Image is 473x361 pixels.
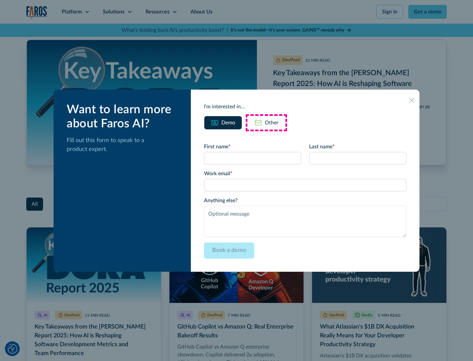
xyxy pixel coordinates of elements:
label: First name [204,143,301,151]
label: Work email [204,170,406,178]
input: Book a demo [204,243,254,259]
div: Want to learn more about Faros AI? [67,103,180,131]
label: Anything else? [204,197,406,204]
div: Other [265,119,279,127]
p: Fill out this form to speak to a product expert. [67,136,180,154]
div: Demo [221,119,235,127]
form: Email Form [204,143,406,259]
div: I'm interested in... [204,103,406,111]
label: Last name [309,143,406,151]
